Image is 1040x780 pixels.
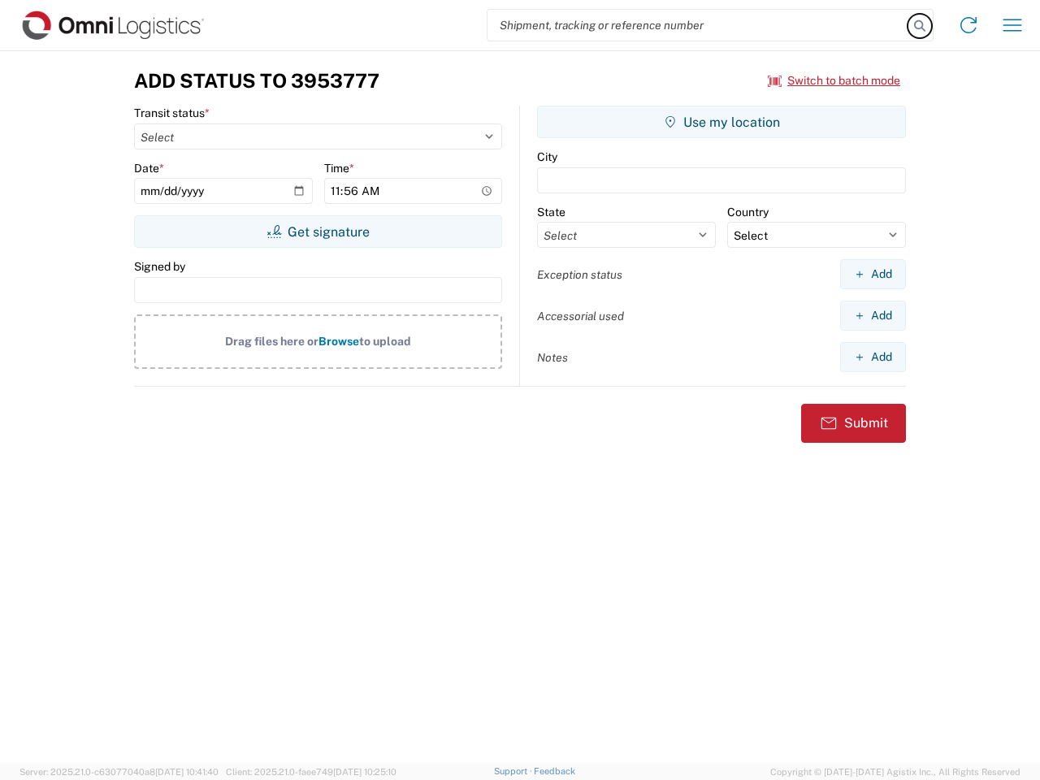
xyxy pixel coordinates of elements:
[537,267,622,282] label: Exception status
[537,149,557,164] label: City
[537,309,624,323] label: Accessorial used
[225,335,318,348] span: Drag files here or
[134,161,164,175] label: Date
[134,215,502,248] button: Get signature
[359,335,411,348] span: to upload
[318,335,359,348] span: Browse
[534,766,575,776] a: Feedback
[768,67,900,94] button: Switch to batch mode
[134,106,210,120] label: Transit status
[537,350,568,365] label: Notes
[19,767,219,777] span: Server: 2025.21.0-c63077040a8
[537,106,906,138] button: Use my location
[770,765,1020,779] span: Copyright © [DATE]-[DATE] Agistix Inc., All Rights Reserved
[801,404,906,443] button: Submit
[840,301,906,331] button: Add
[134,69,379,93] h3: Add Status to 3953777
[494,766,535,776] a: Support
[134,259,185,274] label: Signed by
[840,342,906,372] button: Add
[727,205,769,219] label: Country
[155,767,219,777] span: [DATE] 10:41:40
[537,205,565,219] label: State
[226,767,396,777] span: Client: 2025.21.0-faee749
[840,259,906,289] button: Add
[333,767,396,777] span: [DATE] 10:25:10
[487,10,908,41] input: Shipment, tracking or reference number
[324,161,354,175] label: Time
